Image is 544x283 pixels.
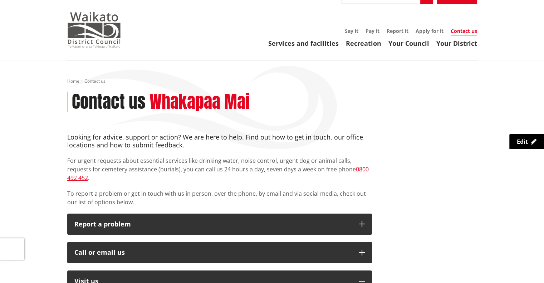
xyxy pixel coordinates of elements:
a: 0800 492 452 [67,165,369,182]
a: Pay it [366,28,379,34]
span: Edit [517,138,528,146]
a: Edit [509,134,544,149]
div: Call or email us [74,249,352,256]
p: To report a problem or get in touch with us in person, over the phone, by email and via social me... [67,189,372,206]
h1: Contact us [72,92,146,112]
h2: Whakapaa Mai [150,92,250,112]
img: Waikato District Council - Te Kaunihera aa Takiwaa o Waikato [67,12,121,48]
a: Your Council [388,39,429,48]
a: Say it [345,28,358,34]
h4: Looking for advice, support or action? We are here to help. Find out how to get in touch, our off... [67,133,372,149]
a: Apply for it [416,28,443,34]
a: Contact us [451,28,477,35]
a: Report it [387,28,408,34]
span: Contact us [84,78,106,84]
nav: breadcrumb [67,78,477,84]
a: Your District [436,39,477,48]
a: Home [67,78,79,84]
a: Services and facilities [268,39,339,48]
p: For urgent requests about essential services like drinking water, noise control, urgent dog or an... [67,156,372,182]
a: Recreation [346,39,381,48]
button: Report a problem [67,214,372,235]
iframe: Messenger Launcher [511,253,537,279]
p: Report a problem [74,221,352,228]
button: Call or email us [67,242,372,263]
